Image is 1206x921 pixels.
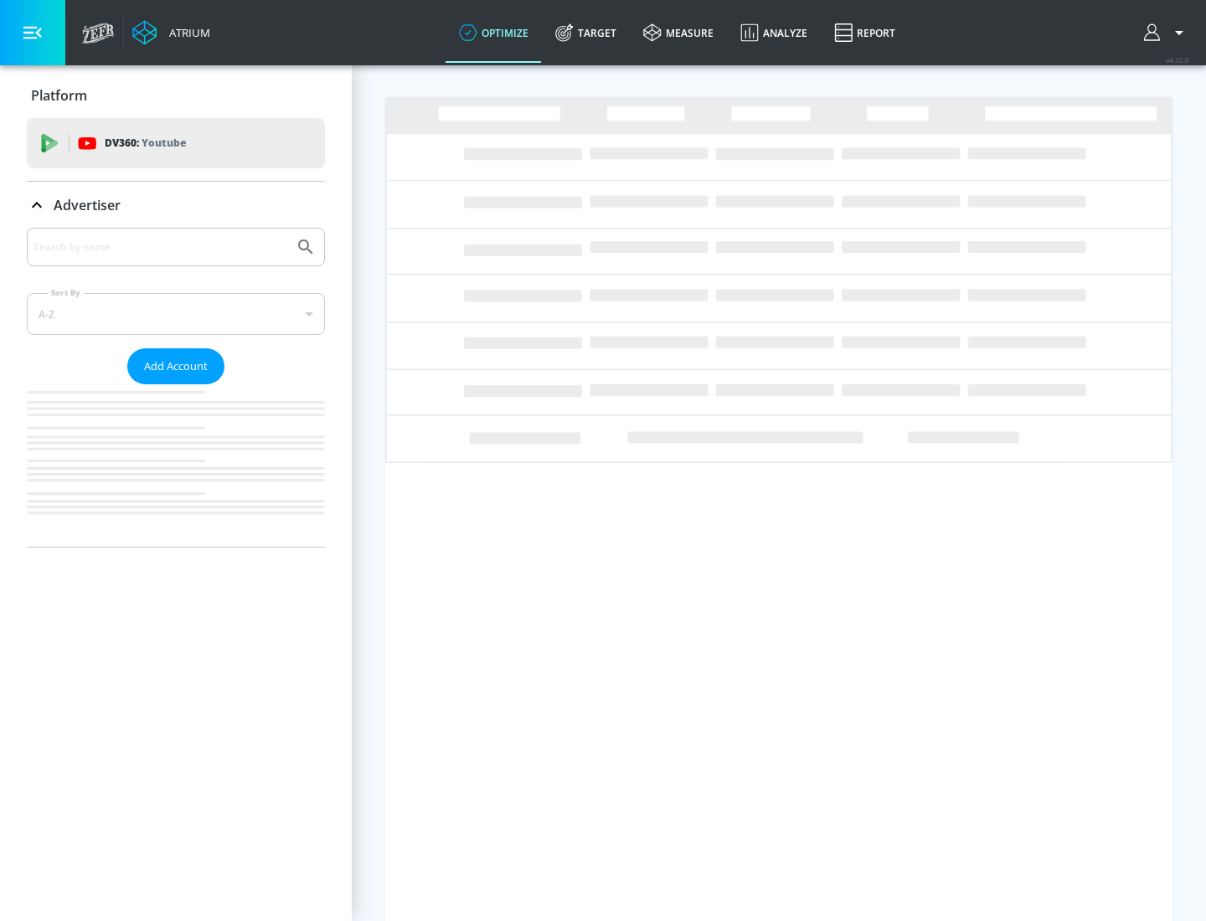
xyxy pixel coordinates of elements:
div: Advertiser [27,182,325,229]
span: Add Account [144,357,208,376]
a: Analyze [727,3,821,63]
nav: list of Advertiser [27,384,325,547]
a: Target [542,3,630,63]
p: Youtube [142,134,186,152]
span: v 4.32.0 [1166,55,1189,64]
a: measure [630,3,727,63]
a: Atrium [132,20,210,45]
a: Report [821,3,909,63]
p: Platform [31,86,87,105]
div: Atrium [162,25,210,40]
label: Sort By [48,287,84,298]
div: Platform [27,72,325,119]
div: Advertiser [27,228,325,547]
button: Add Account [127,348,224,384]
div: DV360: Youtube [27,118,325,168]
div: A-Z [27,293,325,335]
input: Search by name [33,236,287,258]
a: optimize [446,3,542,63]
p: DV360: [105,134,186,152]
p: Advertiser [54,196,121,214]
